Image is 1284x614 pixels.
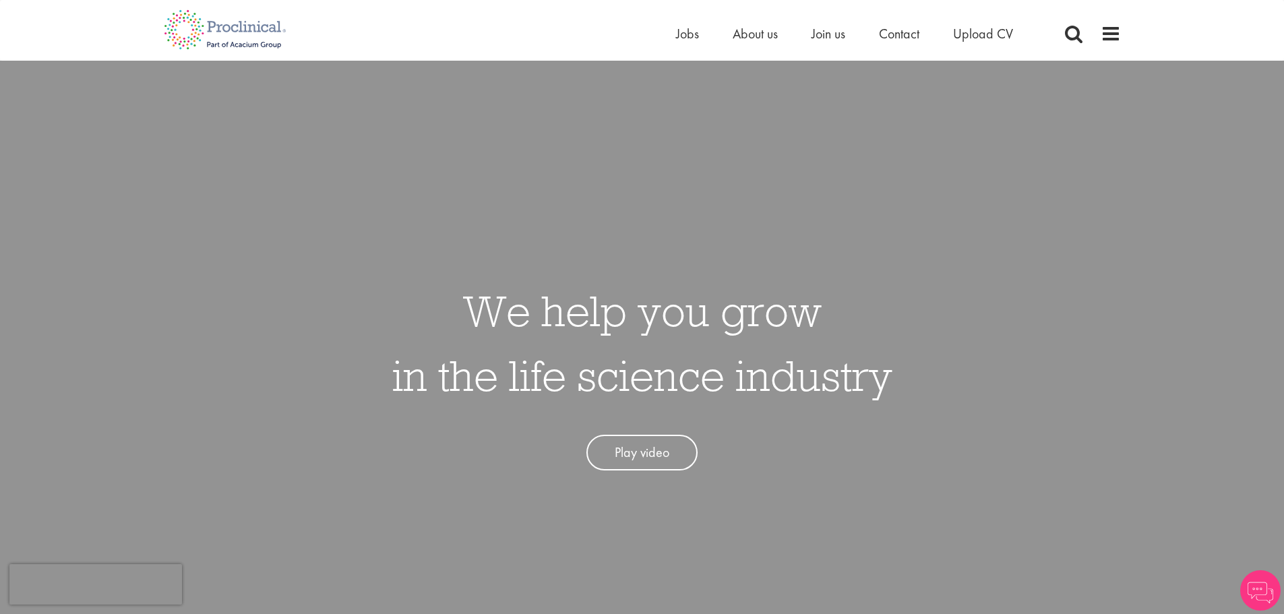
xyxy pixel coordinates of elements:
a: Upload CV [953,25,1013,42]
a: Jobs [676,25,699,42]
img: Chatbot [1240,570,1281,611]
a: Play video [586,435,698,470]
a: About us [733,25,778,42]
a: Join us [812,25,845,42]
a: Contact [879,25,919,42]
h1: We help you grow in the life science industry [392,278,892,408]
